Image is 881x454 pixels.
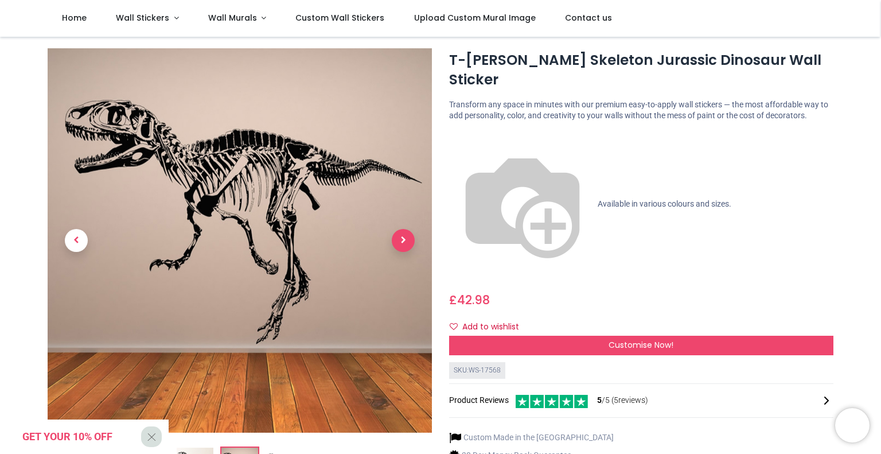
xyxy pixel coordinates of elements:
[449,317,529,337] button: Add to wishlistAdd to wishlist
[449,362,505,379] div: SKU: WS-17568
[116,12,169,24] span: Wall Stickers
[598,199,731,208] span: Available in various colours and sizes.
[392,229,415,252] span: Next
[295,12,384,24] span: Custom Wall Stickers
[597,395,648,406] span: /5 ( 5 reviews)
[450,323,458,331] i: Add to wishlist
[565,12,612,24] span: Contact us
[375,106,432,375] a: Next
[449,292,490,308] span: £
[835,408,870,443] iframe: Brevo live chat
[449,393,833,409] div: Product Reviews
[457,292,490,308] span: 42.98
[62,12,87,24] span: Home
[48,48,432,433] img: WS-17568-02
[65,229,88,252] span: Previous
[414,12,536,24] span: Upload Custom Mural Image
[208,12,257,24] span: Wall Murals
[449,51,833,90] h1: T-[PERSON_NAME] Skeleton Jurassic Dinosaur Wall Sticker
[609,339,673,351] span: Customise Now!
[597,395,602,405] span: 5
[449,99,833,122] p: Transform any space in minutes with our premium easy-to-apply wall stickers — the most affordable...
[48,106,105,375] a: Previous
[449,432,614,444] li: Custom Made in the [GEOGRAPHIC_DATA]
[449,131,596,278] img: color-wheel.png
